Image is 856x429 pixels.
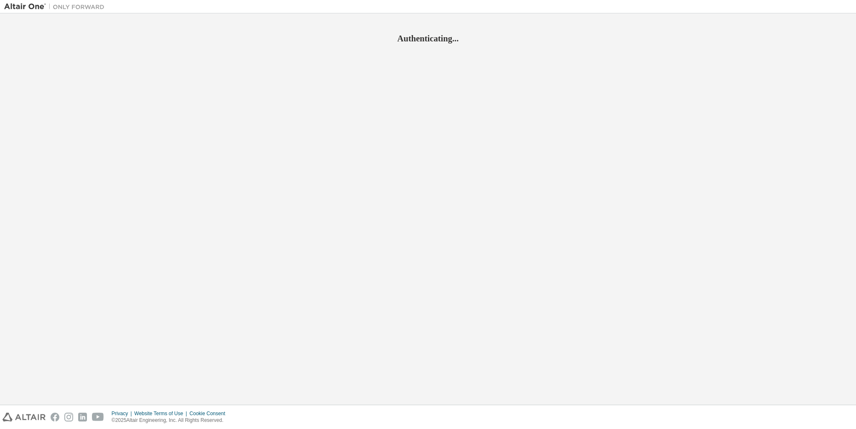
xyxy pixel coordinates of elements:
[92,413,104,421] img: youtube.svg
[112,410,134,417] div: Privacy
[3,413,46,421] img: altair_logo.svg
[4,3,109,11] img: Altair One
[189,410,230,417] div: Cookie Consent
[4,33,852,44] h2: Authenticating...
[78,413,87,421] img: linkedin.svg
[134,410,189,417] div: Website Terms of Use
[51,413,59,421] img: facebook.svg
[112,417,230,424] p: © 2025 Altair Engineering, Inc. All Rights Reserved.
[64,413,73,421] img: instagram.svg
